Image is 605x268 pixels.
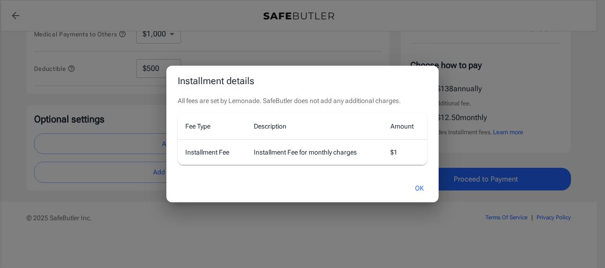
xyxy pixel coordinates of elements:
[246,113,383,140] th: Description
[178,96,427,105] p: All fees are set by Lemonade. SafeButler does not add any additional charges.
[178,113,246,140] th: Fee Type
[404,178,435,199] button: OK
[246,140,383,165] td: Installment Fee for monthly charges
[383,113,427,140] th: Amount
[178,140,246,165] td: Installment Fee
[166,66,439,96] h2: Installment details
[383,140,427,165] td: $1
